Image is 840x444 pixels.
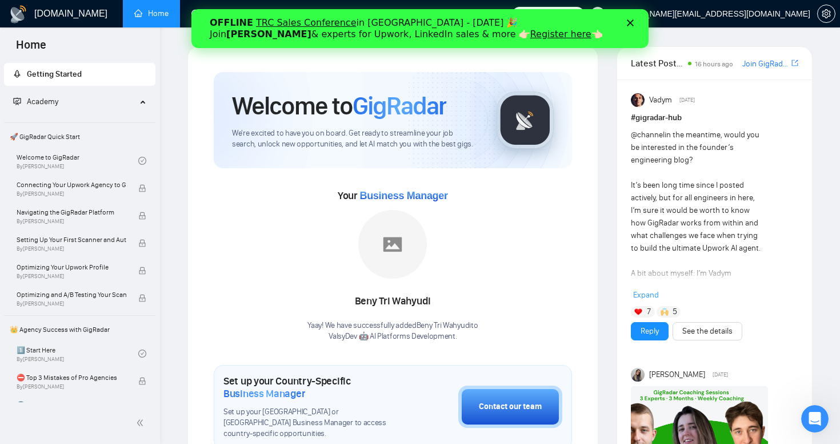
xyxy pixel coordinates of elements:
a: homeHome [134,9,169,18]
span: Set up your [GEOGRAPHIC_DATA] or [GEOGRAPHIC_DATA] Business Manager to access country-specific op... [223,407,401,439]
span: By [PERSON_NAME] [17,191,126,197]
a: 1️⃣ Start HereBy[PERSON_NAME] [17,341,138,366]
span: By [PERSON_NAME] [17,245,126,252]
h1: Set up your Country-Specific [223,375,401,400]
span: setting [818,9,835,18]
span: By [PERSON_NAME] [17,273,126,280]
a: Register here [339,19,400,30]
a: dashboardDashboard [191,9,243,18]
a: Join GigRadar Slack Community [742,58,789,70]
img: placeholder.png [358,210,427,279]
span: 🌚 Rookie Traps for New Agencies [17,399,126,411]
span: Navigating the GigRadar Platform [17,207,126,218]
span: GigRadar [353,90,446,121]
span: 👑 Agency Success with GigRadar [5,318,154,341]
span: Vadym [649,94,672,106]
span: By [PERSON_NAME] [17,383,126,390]
iframe: Intercom live chat [801,405,829,433]
span: double-left [136,417,147,429]
span: [DATE] [713,370,728,380]
span: lock [138,377,146,385]
span: Connects: [530,7,564,20]
button: Reply [631,322,669,340]
span: export [791,58,798,68]
span: Home [7,37,55,61]
span: Your [338,189,448,202]
a: Reply [641,325,659,338]
span: 664 [566,7,579,20]
a: setting [817,9,835,18]
span: [PERSON_NAME] [649,368,705,381]
p: ValsyDev 🤖 AI Platforms Development . [307,331,478,342]
span: lock [138,239,146,247]
span: Optimizing Your Upwork Profile [17,261,126,273]
div: Contact our team [479,401,542,413]
img: logo [9,5,27,23]
img: Vadym [631,93,645,107]
div: Close [435,10,447,17]
span: Academy [13,97,58,106]
span: lock [138,212,146,220]
span: Business Manager [359,190,447,201]
a: See the details [682,325,733,338]
h1: # gigradar-hub [631,112,798,124]
span: fund-projection-screen [13,97,21,105]
span: Getting Started [27,69,82,79]
span: Connecting Your Upwork Agency to GigRadar [17,179,126,191]
li: Getting Started [4,63,155,86]
span: lock [138,267,146,275]
span: [DATE] [679,95,695,105]
span: 7 [647,306,651,318]
span: check-circle [138,157,146,165]
img: ❤️ [634,308,642,316]
span: lock [138,294,146,302]
span: By [PERSON_NAME] [17,300,126,307]
span: Optimizing and A/B Testing Your Scanner for Better Results [17,289,126,300]
img: 🙌 [661,308,669,316]
span: rocket [13,70,21,78]
button: setting [817,5,835,23]
span: check-circle [138,350,146,358]
span: 16 hours ago [695,60,733,68]
div: Yaay! We have successfully added Beny Tri Wahyudi to [307,320,478,342]
iframe: Intercom live chat banner [191,9,649,48]
img: gigradar-logo.png [497,92,554,149]
a: export [791,58,798,69]
span: Latest Posts from the GigRadar Community [631,56,685,70]
a: searchScanner [266,9,309,18]
span: Expand [633,290,659,300]
span: Setting Up Your First Scanner and Auto-Bidder [17,234,126,245]
span: We're excited to have you on board. Get ready to streamline your job search, unlock new opportuni... [232,128,478,150]
a: Welcome to GigRadarBy[PERSON_NAME] [17,148,138,173]
span: ⛔ Top 3 Mistakes of Pro Agencies [17,372,126,383]
button: See the details [673,322,742,340]
img: Mariia Heshka [631,368,645,382]
div: Beny Tri Wahyudi [307,292,478,311]
span: @channel [631,130,665,140]
span: Academy [27,97,58,106]
span: 5 [673,306,677,318]
span: By [PERSON_NAME] [17,218,126,225]
button: Contact our team [458,386,562,428]
span: lock [138,184,146,192]
h1: Welcome to [232,90,446,121]
span: Business Manager [223,387,305,400]
span: 🚀 GigRadar Quick Start [5,125,154,148]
